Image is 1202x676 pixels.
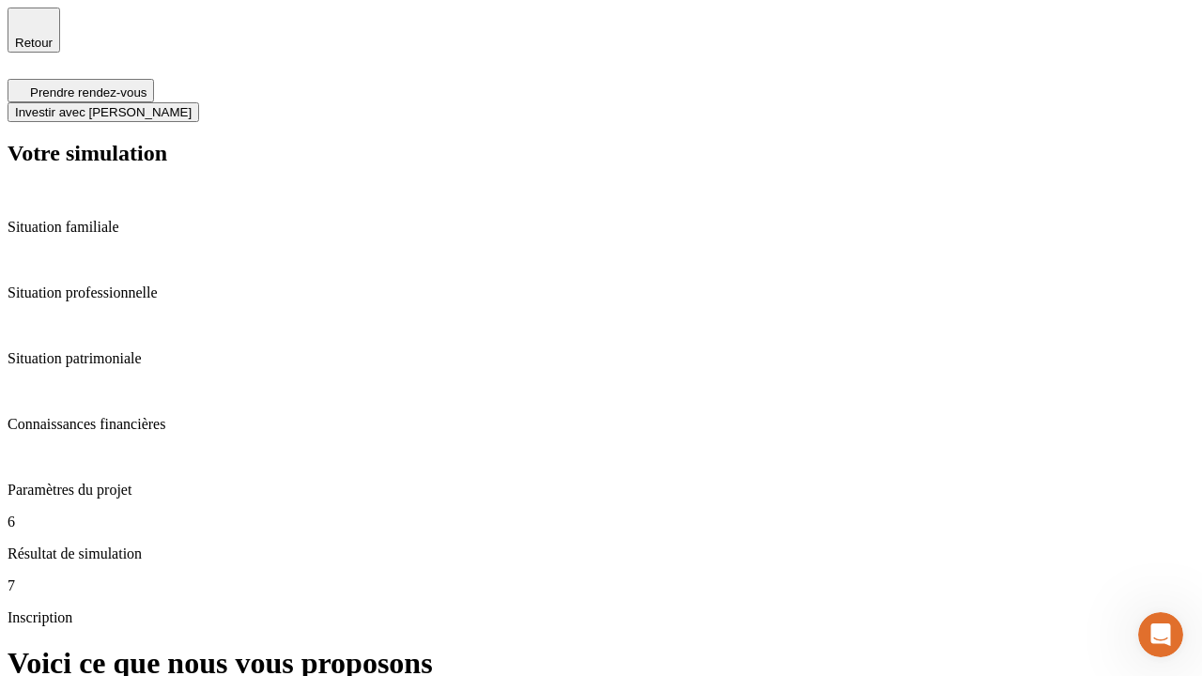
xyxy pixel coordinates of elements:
[8,482,1194,499] p: Paramètres du projet
[8,350,1194,367] p: Situation patrimoniale
[8,609,1194,626] p: Inscription
[8,514,1194,530] p: 6
[8,545,1194,562] p: Résultat de simulation
[15,36,53,50] span: Retour
[8,8,60,53] button: Retour
[8,141,1194,166] h2: Votre simulation
[8,79,154,102] button: Prendre rendez-vous
[8,219,1194,236] p: Situation familiale
[8,577,1194,594] p: 7
[30,85,146,100] span: Prendre rendez-vous
[8,284,1194,301] p: Situation professionnelle
[8,102,199,122] button: Investir avec [PERSON_NAME]
[1138,612,1183,657] iframe: Intercom live chat
[8,416,1194,433] p: Connaissances financières
[15,105,192,119] span: Investir avec [PERSON_NAME]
